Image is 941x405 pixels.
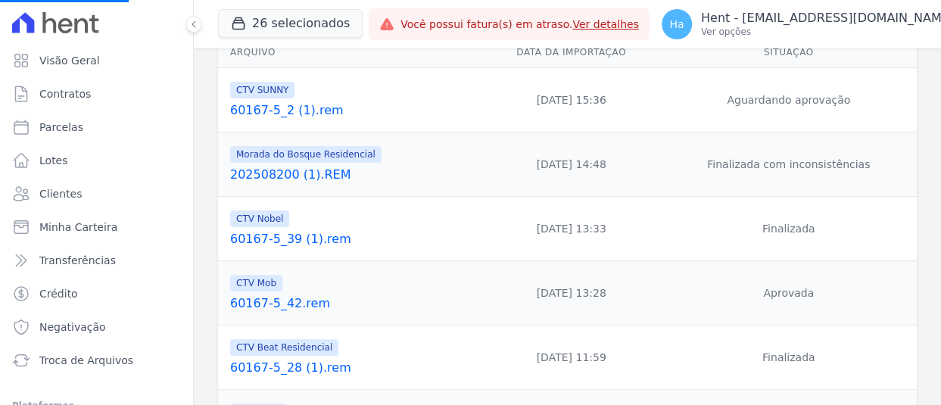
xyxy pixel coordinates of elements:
a: 60167-5_42.rem [230,294,476,313]
a: 202508200 (1).REM [230,166,476,184]
td: Aprovada [660,261,917,326]
td: [DATE] 15:36 [482,68,661,132]
td: [DATE] 13:33 [482,197,661,261]
a: Visão Geral [6,45,187,76]
a: Clientes [6,179,187,209]
td: Finalizada [660,326,917,390]
a: Contratos [6,79,187,109]
a: Troca de Arquivos [6,345,187,375]
a: 60167-5_28 (1).rem [230,359,476,377]
span: Crédito [39,286,78,301]
span: Você possui fatura(s) em atraso. [400,17,639,33]
span: Contratos [39,86,91,101]
td: Finalizada com inconsistências [660,132,917,197]
span: CTV SUNNY [230,82,294,98]
span: Parcelas [39,120,83,135]
a: Lotes [6,145,187,176]
span: Ha [669,19,684,30]
th: Situação [660,37,917,68]
a: Minha Carteira [6,212,187,242]
span: Transferências [39,253,116,268]
a: Ver detalhes [572,18,639,30]
span: Lotes [39,153,68,168]
span: Clientes [39,186,82,201]
span: Minha Carteira [39,220,117,235]
button: 26 selecionados [218,9,363,38]
span: Visão Geral [39,53,100,68]
td: Finalizada [660,197,917,261]
a: 60167-5_39 (1).rem [230,230,476,248]
span: Troca de Arquivos [39,353,133,368]
span: Negativação [39,319,106,335]
a: Transferências [6,245,187,276]
th: Data da Importação [482,37,661,68]
a: Crédito [6,279,187,309]
a: 60167-5_2 (1).rem [230,101,476,120]
span: CTV Beat Residencial [230,339,338,356]
a: Negativação [6,312,187,342]
td: [DATE] 11:59 [482,326,661,390]
span: CTV Mob [230,275,282,291]
th: Arquivo [218,37,482,68]
a: Parcelas [6,112,187,142]
td: [DATE] 13:28 [482,261,661,326]
span: Morada do Bosque Residencial [230,146,382,163]
span: CTV Nobel [230,210,289,227]
td: Aguardando aprovação [660,68,917,132]
td: [DATE] 14:48 [482,132,661,197]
